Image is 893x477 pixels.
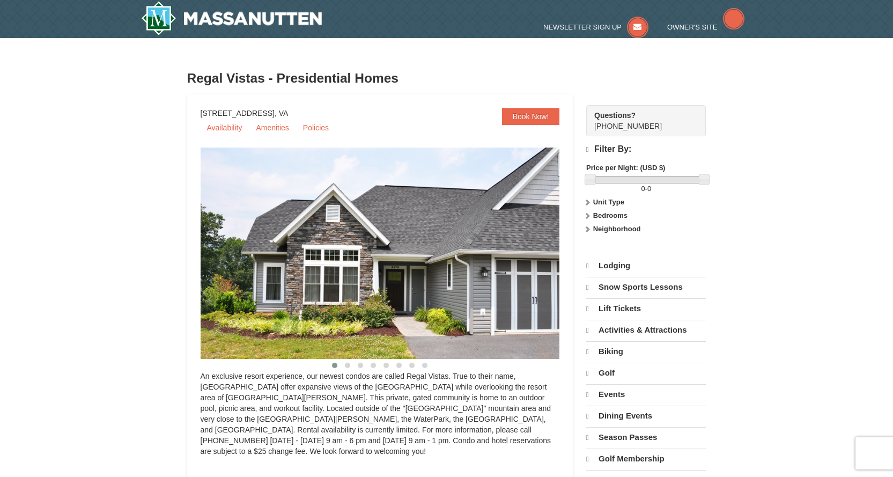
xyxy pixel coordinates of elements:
a: Events [586,384,706,405]
a: Lodging [586,256,706,276]
a: Dining Events [586,406,706,426]
strong: Price per Night: (USD $) [586,164,665,172]
a: Policies [297,120,335,136]
span: Newsletter Sign Up [543,23,622,31]
a: Massanutten Resort [141,1,322,35]
a: Lift Tickets [586,298,706,319]
a: Owner's Site [667,23,744,31]
a: Biking [586,341,706,362]
span: 0 [647,185,651,193]
h4: Filter By: [586,144,706,155]
a: Newsletter Sign Up [543,23,648,31]
span: Owner's Site [667,23,718,31]
strong: Bedrooms [593,211,628,219]
div: An exclusive resort experience, our newest condos are called Regal Vistas. True to their name, [G... [201,371,560,467]
img: Massanutten Resort Logo [141,1,322,35]
a: Book Now! [502,108,560,125]
h3: Regal Vistas - Presidential Homes [187,68,706,89]
label: - [586,184,706,194]
span: [PHONE_NUMBER] [594,110,687,130]
a: Availability [201,120,249,136]
strong: Neighborhood [593,225,641,233]
a: Season Passes [586,427,706,447]
a: Golf Membership [586,449,706,469]
span: 0 [641,185,645,193]
a: Activities & Attractions [586,320,706,340]
strong: Questions? [594,111,636,120]
strong: Unit Type [593,198,624,206]
a: Amenities [249,120,295,136]
a: Golf [586,363,706,383]
a: Snow Sports Lessons [586,277,706,297]
img: 19218991-1-902409a9.jpg [201,148,587,359]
